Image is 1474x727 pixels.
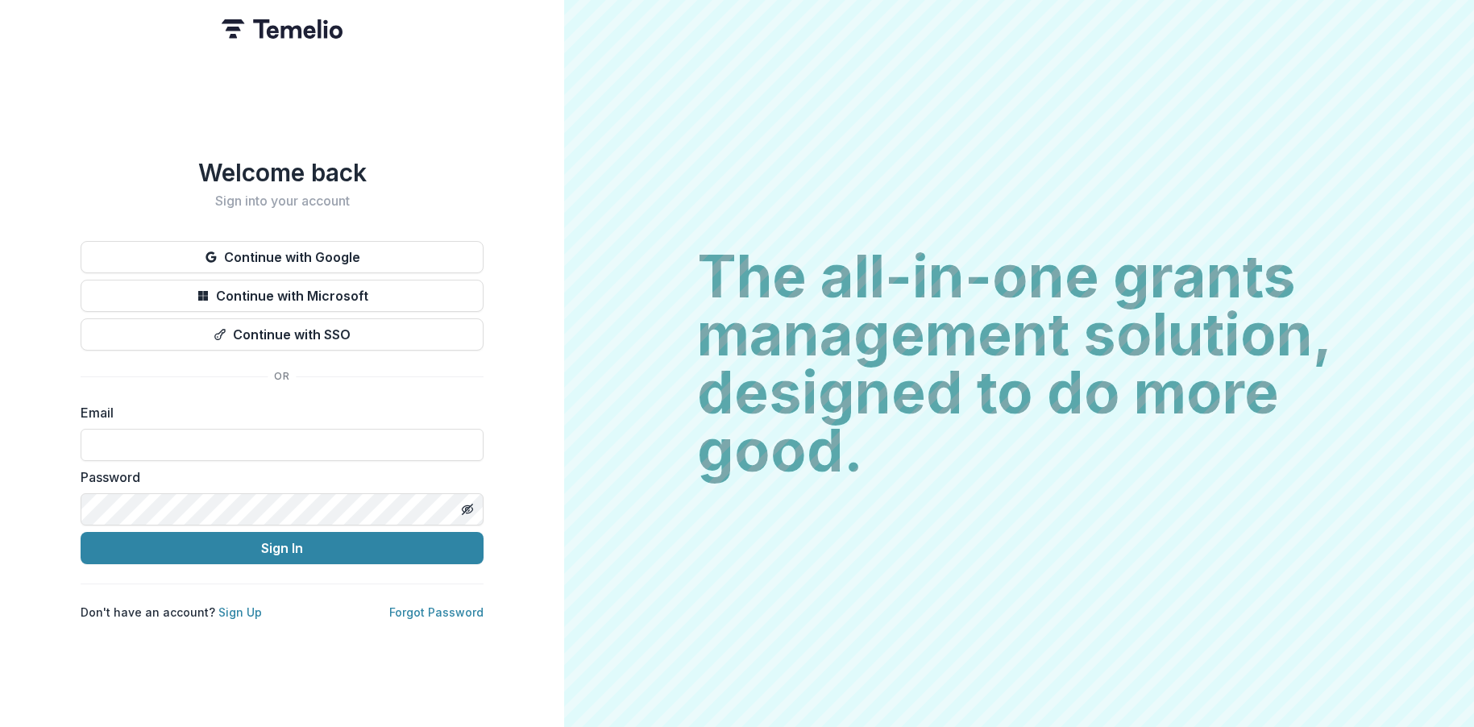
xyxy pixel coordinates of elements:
[455,496,480,522] button: Toggle password visibility
[81,318,484,351] button: Continue with SSO
[81,604,262,621] p: Don't have an account?
[81,532,484,564] button: Sign In
[81,467,474,487] label: Password
[81,280,484,312] button: Continue with Microsoft
[218,605,262,619] a: Sign Up
[81,403,474,422] label: Email
[222,19,343,39] img: Temelio
[81,158,484,187] h1: Welcome back
[81,241,484,273] button: Continue with Google
[389,605,484,619] a: Forgot Password
[81,193,484,209] h2: Sign into your account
